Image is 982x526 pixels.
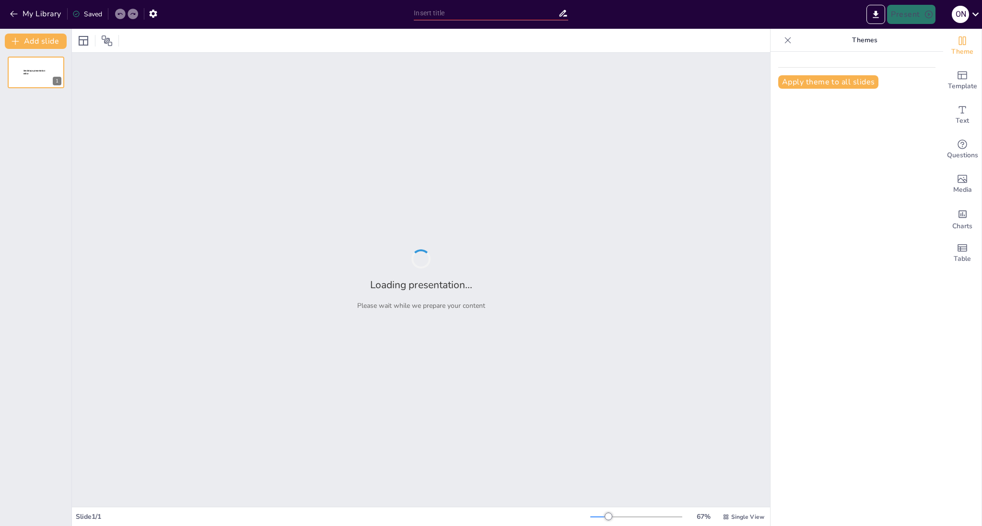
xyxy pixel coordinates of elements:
p: Themes [795,29,934,52]
div: Layout [76,33,91,48]
button: My Library [7,6,65,22]
span: Sendsteps presentation editor [23,70,45,75]
span: Text [956,116,969,126]
div: 67 % [692,512,715,521]
div: Add images, graphics, shapes or video [943,167,982,201]
div: Saved [72,10,102,19]
h2: Loading presentation... [370,278,472,292]
span: Single View [731,513,764,521]
div: Add a table [943,236,982,270]
div: O N [952,6,969,23]
p: Please wait while we prepare your content [357,301,485,310]
span: Position [101,35,113,47]
div: 1 [53,77,61,85]
span: Theme [951,47,973,57]
span: Charts [952,221,972,232]
div: Get real-time input from your audience [943,132,982,167]
button: Export to PowerPoint [866,5,885,24]
span: Table [954,254,971,264]
div: Add text boxes [943,98,982,132]
div: 1 [8,57,64,88]
div: Add charts and graphs [943,201,982,236]
div: Add ready made slides [943,63,982,98]
span: Questions [947,150,978,161]
input: Insert title [414,6,558,20]
button: Add slide [5,34,67,49]
button: O N [952,5,969,24]
button: Apply theme to all slides [778,75,878,89]
div: Change the overall theme [943,29,982,63]
div: Slide 1 / 1 [76,512,590,521]
span: Template [948,81,977,92]
button: Present [887,5,935,24]
span: Media [953,185,972,195]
